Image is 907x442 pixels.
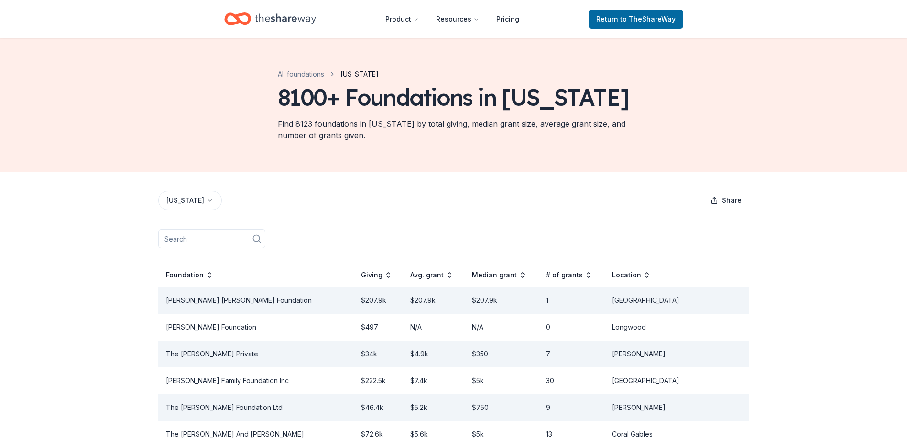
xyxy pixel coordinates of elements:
[472,269,526,281] button: Median grant
[538,314,604,341] td: 0
[353,394,403,421] td: $46.4k
[403,314,465,341] td: N/A
[278,118,630,141] div: Find 8123 foundations in [US_STATE] by total giving, median grant size, average grant size, and n...
[403,394,465,421] td: $5.2k
[604,341,749,367] td: [PERSON_NAME]
[403,287,465,314] td: $207.9k
[224,8,316,30] a: Home
[403,341,465,367] td: $4.9k
[353,314,403,341] td: $497
[620,15,676,23] span: to TheShareWay
[353,287,403,314] td: $207.9k
[464,287,538,314] td: $207.9k
[158,341,353,367] td: The [PERSON_NAME] Private
[596,13,676,25] span: Return
[410,269,453,281] button: Avg. grant
[604,394,749,421] td: [PERSON_NAME]
[538,287,604,314] td: 1
[278,84,629,110] div: 8100+ Foundations in [US_STATE]
[353,367,403,394] td: $222.5k
[538,341,604,367] td: 7
[464,367,538,394] td: $5k
[378,10,426,29] button: Product
[158,287,353,314] td: [PERSON_NAME] [PERSON_NAME] Foundation
[166,269,213,281] button: Foundation
[158,367,353,394] td: [PERSON_NAME] Family Foundation Inc
[464,314,538,341] td: N/A
[489,10,527,29] a: Pricing
[278,68,379,80] nav: breadcrumb
[158,314,353,341] td: [PERSON_NAME] Foundation
[612,269,651,281] button: Location
[604,314,749,341] td: Longwood
[538,367,604,394] td: 30
[158,229,265,248] input: Search
[361,269,392,281] button: Giving
[589,10,683,29] a: Returnto TheShareWay
[158,394,353,421] td: The [PERSON_NAME] Foundation Ltd
[403,367,465,394] td: $7.4k
[604,367,749,394] td: [GEOGRAPHIC_DATA]
[722,195,742,206] span: Share
[464,341,538,367] td: $350
[278,68,324,80] a: All foundations
[428,10,487,29] button: Resources
[703,191,749,210] button: Share
[604,287,749,314] td: [GEOGRAPHIC_DATA]
[340,68,379,80] span: [US_STATE]
[538,394,604,421] td: 9
[378,8,527,30] nav: Main
[353,341,403,367] td: $34k
[546,269,592,281] button: # of grants
[464,394,538,421] td: $750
